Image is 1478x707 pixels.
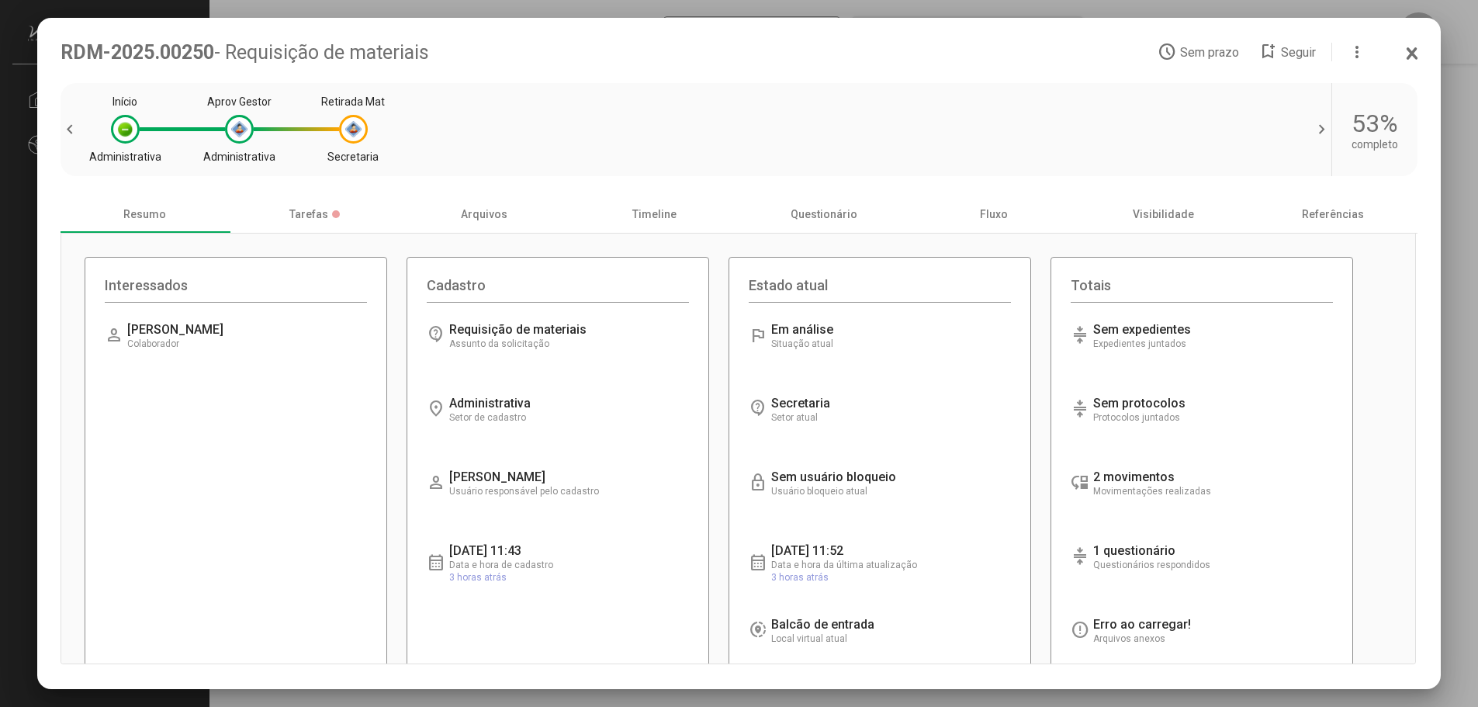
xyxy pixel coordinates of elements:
[89,151,161,163] div: Administrativa
[749,277,1011,303] div: Estado atual
[569,196,739,233] div: Timeline
[449,572,507,583] span: 3 horas atrás
[61,41,1158,64] div: RDM-2025.00250
[327,151,379,163] div: Secretaria
[214,41,429,64] span: - Requisição de materiais
[1352,109,1398,138] div: 53%
[1071,277,1333,303] div: Totais
[427,277,689,303] div: Cadastro
[1248,196,1418,233] div: Referências
[771,572,829,583] span: 3 horas atrás
[61,196,230,233] div: Resumo
[112,95,137,108] div: Início
[61,120,84,139] span: chevron_left
[1258,43,1277,61] mat-icon: bookmark_add
[739,196,909,233] div: Questionário
[1078,196,1248,233] div: Visibilidade
[1308,120,1331,139] span: chevron_right
[321,95,385,108] div: Retirada Mat
[1158,43,1176,61] mat-icon: access_time
[1352,138,1398,151] div: completo
[105,277,367,303] div: Interessados
[207,95,272,108] div: Aprov Gestor
[400,196,569,233] div: Arquivos
[1348,43,1366,61] mat-icon: more_vert
[203,151,275,163] div: Administrativa
[909,196,1078,233] div: Fluxo
[1180,45,1239,60] span: Sem prazo
[230,196,400,233] div: Tarefas
[1281,45,1316,60] span: Seguir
